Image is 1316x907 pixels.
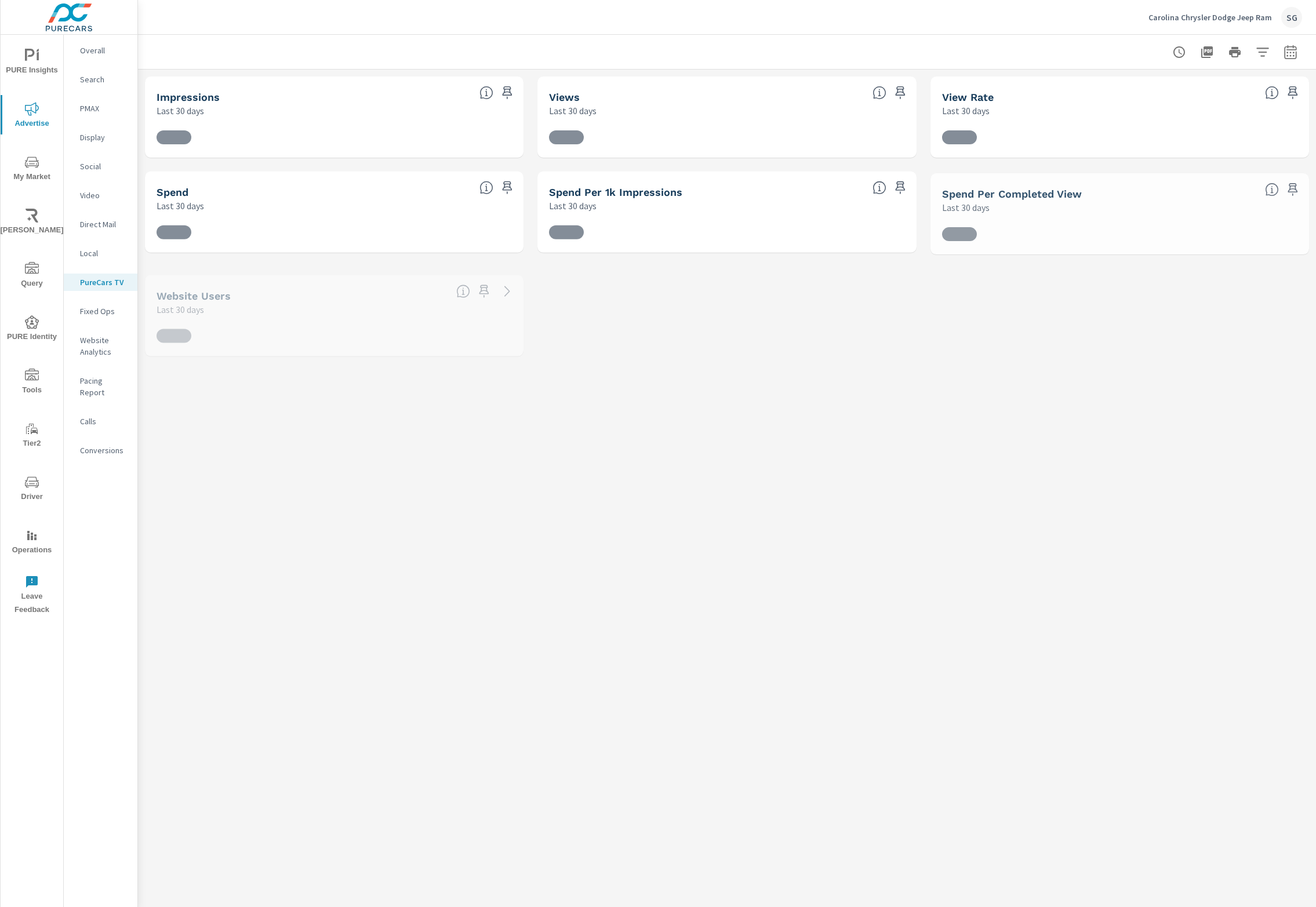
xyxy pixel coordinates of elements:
div: PMAX [64,100,137,117]
a: See more details in report [498,282,517,301]
span: [PERSON_NAME] [4,209,60,237]
div: Fixed Ops [64,303,137,320]
div: Display [64,129,137,146]
div: Website Analytics [64,332,137,360]
h5: View Rate [942,91,994,103]
span: Query [4,262,60,290]
span: PURE Insights [4,49,60,77]
h5: Spend [157,186,188,198]
p: Overall [80,45,128,56]
div: SG [1281,7,1302,28]
span: Number of times your connected TV ad was presented to a user. [Source: This data is provided by t... [479,86,493,100]
span: My Market [4,155,60,184]
p: Direct Mail [80,218,128,230]
span: Tools [4,369,60,397]
span: Driver [4,475,60,504]
p: Last 30 days [157,303,204,316]
div: Conversions [64,442,137,459]
div: Search [64,71,137,88]
span: Save this to your personalized report [475,282,493,301]
button: Apply Filters [1251,41,1274,64]
p: Conversions [80,445,128,456]
h5: Website Users [157,290,231,302]
div: Pacing Report [64,372,137,401]
span: Total spend per 1,000 impressions. [Source: This data is provided by the video advertising platform] [873,181,886,195]
p: Social [80,161,128,172]
h5: Spend Per 1k Impressions [549,186,682,198]
div: Overall [64,42,137,59]
p: Last 30 days [942,104,990,118]
p: Last 30 days [549,104,597,118]
div: Local [64,245,137,262]
p: PMAX [80,103,128,114]
div: Calls [64,413,137,430]
span: Operations [4,529,60,557]
span: Save this to your personalized report [891,83,910,102]
p: Last 30 days [549,199,597,213]
span: Number of times your connected TV ad was viewed completely by a user. [Source: This data is provi... [873,86,886,100]
span: Cost of your connected TV ad campaigns. [Source: This data is provided by the video advertising p... [479,181,493,195]
p: PureCars TV [80,276,128,288]
span: Save this to your personalized report [498,179,517,197]
span: Total spend per 1,000 impressions. [Source: This data is provided by the video advertising platform] [1265,183,1279,196]
p: Local [80,247,128,259]
button: Print Report [1223,41,1246,64]
span: Percentage of Impressions where the ad was viewed completely. “Impressions” divided by “Views”. [... [1265,86,1279,100]
span: Tier2 [4,422,60,450]
span: Advertise [4,102,60,130]
h5: Views [549,91,580,103]
span: Leave Feedback [4,575,60,617]
div: Direct Mail [64,216,137,233]
div: Video [64,187,137,204]
p: Display [80,132,128,143]
p: Search [80,74,128,85]
h5: Spend Per Completed View [942,188,1082,200]
div: nav menu [1,35,63,621]
button: "Export Report to PDF" [1195,41,1219,64]
span: Save this to your personalized report [1284,83,1302,102]
button: Select Date Range [1279,41,1302,64]
span: PURE Identity [4,315,60,344]
div: Social [64,158,137,175]
div: PureCars TV [64,274,137,291]
p: Video [80,190,128,201]
p: Website Analytics [80,334,128,358]
p: Fixed Ops [80,305,128,317]
p: Last 30 days [942,201,990,214]
p: Last 30 days [157,199,204,213]
p: Last 30 days [157,104,204,118]
span: Unique website visitors over the selected time period. [Source: Website Analytics] [456,285,470,298]
span: Save this to your personalized report [891,179,910,197]
h5: Impressions [157,91,220,103]
span: Save this to your personalized report [1284,180,1302,199]
span: Save this to your personalized report [498,83,517,102]
p: Calls [80,416,128,427]
p: Carolina Chrysler Dodge Jeep Ram [1148,12,1272,23]
p: Pacing Report [80,375,128,398]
